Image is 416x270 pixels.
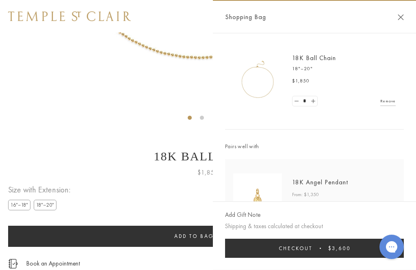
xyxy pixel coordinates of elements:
[328,245,351,252] span: $3,600
[225,142,404,151] span: Pairs well with
[8,259,18,268] img: icon_appointment.svg
[34,200,56,210] label: 18"–20"
[292,96,301,106] a: Set quantity to 0
[225,12,266,22] span: Shopping Bag
[375,232,408,262] iframe: Gorgias live chat messenger
[233,56,282,106] img: N88805-BC16EXT
[292,178,348,186] a: 18K Angel Pendant
[292,54,336,62] a: 18K Ball Chain
[225,221,404,231] p: Shipping & taxes calculated at checkout
[8,11,131,21] img: Temple St. Clair
[8,226,380,247] button: Add to bag
[197,167,219,178] span: $1,850
[8,200,30,210] label: 16"–18"
[8,183,70,197] span: Size with Extension:
[309,96,317,106] a: Set quantity to 2
[225,239,404,258] button: Checkout $3,600
[292,191,319,199] span: From: $1,350
[26,259,80,268] a: Book an Appointment
[292,77,310,85] span: $1,850
[398,14,404,20] button: Close Shopping Bag
[8,149,408,163] h1: 18K Ball Chain
[225,210,260,220] button: Add Gift Note
[292,65,396,73] p: 18"–20"
[233,173,282,222] img: AP10-BEZGRN
[380,97,396,106] a: Remove
[279,245,312,252] span: Checkout
[174,233,214,240] span: Add to bag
